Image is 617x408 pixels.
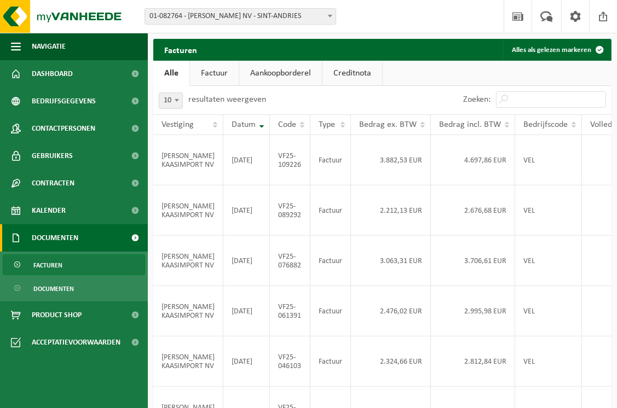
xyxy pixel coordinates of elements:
[153,185,223,236] td: [PERSON_NAME] KAASIMPORT NV
[310,135,351,185] td: Factuur
[32,301,82,329] span: Product Shop
[3,278,145,299] a: Documenten
[270,336,310,387] td: VF25-046103
[270,236,310,286] td: VF25-076882
[232,120,256,129] span: Datum
[32,170,74,197] span: Contracten
[153,286,223,336] td: [PERSON_NAME] KAASIMPORT NV
[515,236,582,286] td: VEL
[32,115,95,142] span: Contactpersonen
[145,8,336,25] span: 01-082764 - JAN DUPONT KAASIMPORT NV - SINT-ANDRIES
[359,120,417,129] span: Bedrag ex. BTW
[32,224,78,252] span: Documenten
[153,61,189,86] a: Alle
[33,278,74,299] span: Documenten
[270,135,310,185] td: VF25-109226
[153,336,223,387] td: [PERSON_NAME] KAASIMPORT NV
[515,286,582,336] td: VEL
[515,135,582,185] td: VEL
[159,92,183,109] span: 10
[153,135,223,185] td: [PERSON_NAME] KAASIMPORT NV
[159,93,182,108] span: 10
[319,120,335,129] span: Type
[32,88,96,115] span: Bedrijfsgegevens
[322,61,382,86] a: Creditnota
[351,336,431,387] td: 2.324,66 EUR
[32,329,120,356] span: Acceptatievoorwaarden
[351,286,431,336] td: 2.476,02 EUR
[310,185,351,236] td: Factuur
[515,336,582,387] td: VEL
[270,185,310,236] td: VF25-089292
[223,135,270,185] td: [DATE]
[310,236,351,286] td: Factuur
[515,185,582,236] td: VEL
[503,39,610,61] button: Alles als gelezen markeren
[351,236,431,286] td: 3.063,31 EUR
[162,120,194,129] span: Vestiging
[3,254,145,275] a: Facturen
[153,39,208,60] h2: Facturen
[32,60,73,88] span: Dashboard
[351,135,431,185] td: 3.882,53 EUR
[190,61,239,86] a: Factuur
[310,336,351,387] td: Factuur
[431,286,515,336] td: 2.995,98 EUR
[431,185,515,236] td: 2.676,68 EUR
[351,185,431,236] td: 2.212,13 EUR
[145,9,336,24] span: 01-082764 - JAN DUPONT KAASIMPORT NV - SINT-ANDRIES
[32,197,66,224] span: Kalender
[33,255,62,276] span: Facturen
[188,95,266,104] label: resultaten weergeven
[270,286,310,336] td: VF25-061391
[463,96,491,104] label: Zoeken:
[439,120,501,129] span: Bedrag incl. BTW
[523,120,568,129] span: Bedrijfscode
[239,61,322,86] a: Aankoopborderel
[278,120,296,129] span: Code
[32,142,73,170] span: Gebruikers
[431,236,515,286] td: 3.706,61 EUR
[32,33,66,60] span: Navigatie
[153,236,223,286] td: [PERSON_NAME] KAASIMPORT NV
[310,286,351,336] td: Factuur
[431,336,515,387] td: 2.812,84 EUR
[223,286,270,336] td: [DATE]
[223,336,270,387] td: [DATE]
[431,135,515,185] td: 4.697,86 EUR
[223,236,270,286] td: [DATE]
[223,185,270,236] td: [DATE]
